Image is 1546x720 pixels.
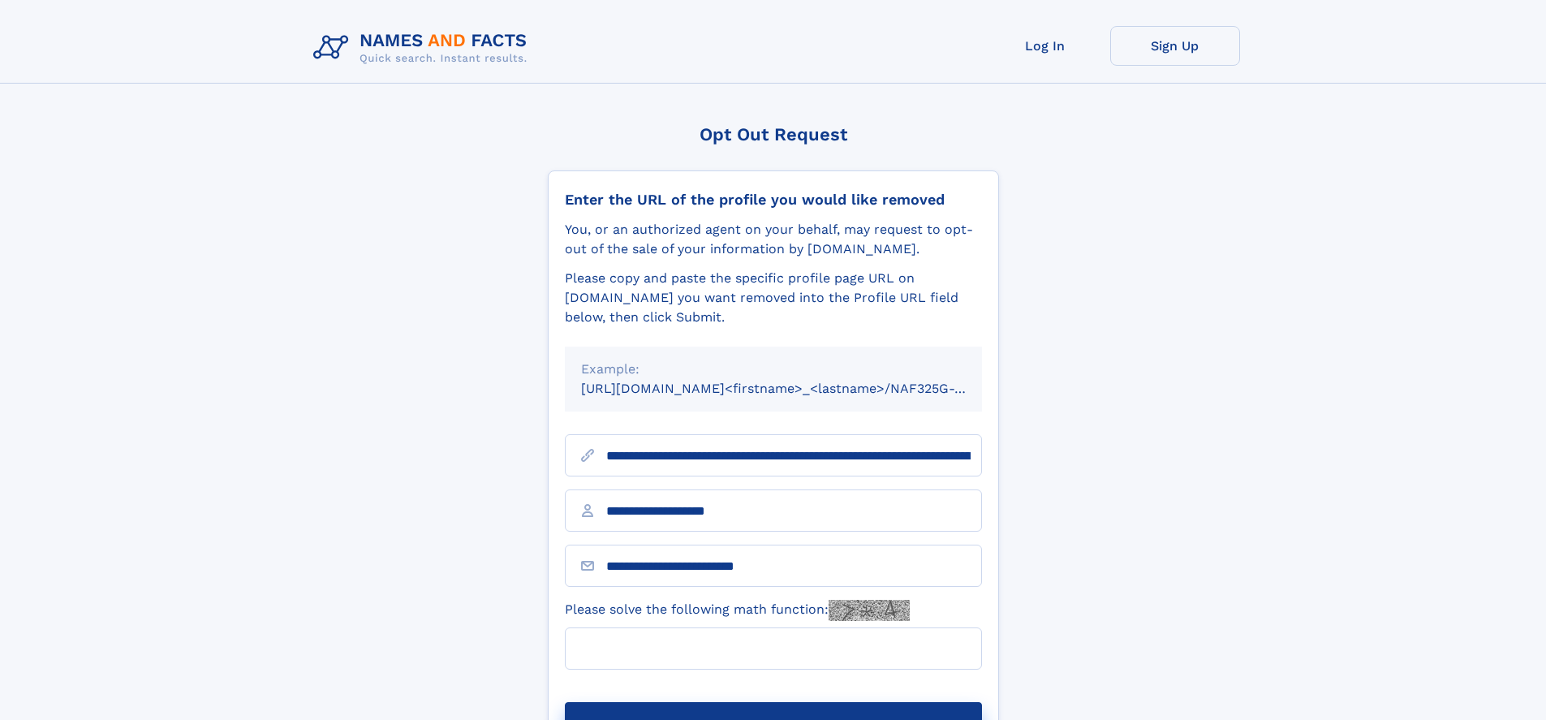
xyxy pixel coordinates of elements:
img: Logo Names and Facts [307,26,540,70]
small: [URL][DOMAIN_NAME]<firstname>_<lastname>/NAF325G-xxxxxxxx [581,381,1013,396]
div: You, or an authorized agent on your behalf, may request to opt-out of the sale of your informatio... [565,220,982,259]
label: Please solve the following math function: [565,600,910,621]
a: Sign Up [1110,26,1240,66]
div: Example: [581,360,966,379]
div: Opt Out Request [548,124,999,144]
a: Log In [980,26,1110,66]
div: Please copy and paste the specific profile page URL on [DOMAIN_NAME] you want removed into the Pr... [565,269,982,327]
div: Enter the URL of the profile you would like removed [565,191,982,209]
